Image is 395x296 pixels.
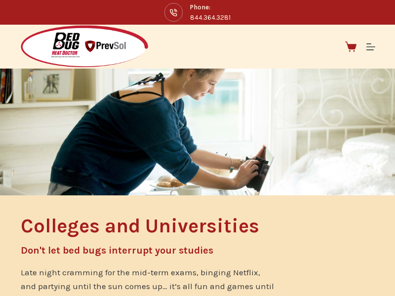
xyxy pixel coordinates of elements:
[21,216,276,236] h1: Colleges and Universities
[366,42,375,51] button: Menu
[190,2,231,12] span: Phone:
[20,25,149,69] img: Prevsol/Bed Bug Heat Doctor
[21,246,276,256] h5: Don't let bed bugs interrupt your studies
[190,14,231,21] a: 844.364.3281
